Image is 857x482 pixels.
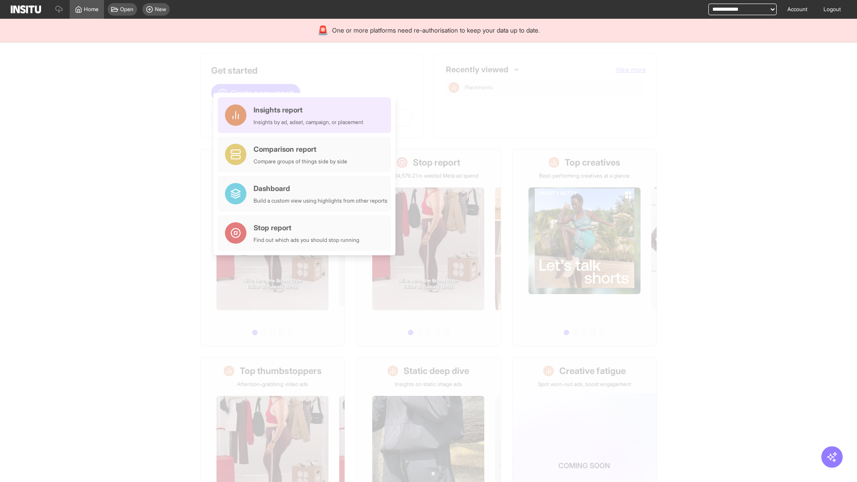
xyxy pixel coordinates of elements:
[120,6,133,13] span: Open
[254,222,359,233] div: Stop report
[332,26,540,35] span: One or more platforms need re-authorisation to keep your data up to date.
[11,5,41,13] img: Logo
[254,119,363,126] div: Insights by ad, adset, campaign, or placement
[254,144,347,154] div: Comparison report
[254,237,359,244] div: Find out which ads you should stop running
[317,24,329,37] div: 🚨
[84,6,99,13] span: Home
[254,197,387,204] div: Build a custom view using highlights from other reports
[254,183,387,194] div: Dashboard
[254,104,363,115] div: Insights report
[155,6,166,13] span: New
[254,158,347,165] div: Compare groups of things side by side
